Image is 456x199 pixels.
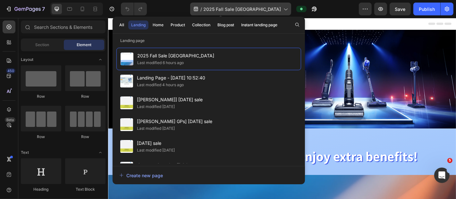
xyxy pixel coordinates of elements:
[21,187,61,192] div: Heading
[137,104,175,110] div: Last modified [DATE]
[137,82,184,88] div: Last modified 4 hours ago
[65,134,106,140] div: Row
[116,21,127,29] button: All
[137,96,203,104] span: [[PERSON_NAME]] [DATE] sale
[168,21,188,29] button: Product
[137,147,175,153] div: Last modified [DATE]
[21,21,106,33] input: Search Sections & Elements
[179,65,213,70] div: Drop element here
[42,5,45,13] p: 7
[121,3,147,15] div: Undo/Redo
[390,3,411,15] button: Save
[6,68,15,73] div: 450
[153,22,164,28] div: Home
[215,21,237,29] button: Blog post
[413,3,440,15] button: Publish
[137,118,212,125] span: [[PERSON_NAME] GPs] [DATE] sale
[217,22,234,28] div: Blog post
[137,161,187,169] span: tineco springsale official
[65,94,106,99] div: Row
[137,60,184,66] div: Last modified 6 hours ago
[21,134,61,140] div: Row
[21,57,33,62] span: Layout
[3,3,48,15] button: 7
[434,168,450,183] iframe: Intercom live chat
[95,54,106,65] span: Toggle open
[137,139,175,147] span: [DATE] sale
[203,6,281,12] span: 2025 Fall Sale [GEOGRAPHIC_DATA]
[36,42,49,48] span: Section
[137,52,214,60] span: 2025 Fall Sale [GEOGRAPHIC_DATA]
[21,150,29,155] span: Text
[119,22,124,28] div: All
[128,21,148,29] button: Landing
[447,158,452,163] span: 5
[395,6,406,12] span: Save
[238,21,280,29] button: Instant landing page
[150,21,166,29] button: Home
[119,169,299,182] button: Create new page
[200,6,202,12] span: /
[113,37,305,44] p: Landing page
[192,22,210,28] div: Collection
[77,42,91,48] span: Element
[241,22,277,28] div: Instant landing page
[137,125,175,132] div: Last modified [DATE]
[419,6,435,12] div: Publish
[137,74,205,82] span: Landing Page - [DATE] 10:52:40
[119,172,163,179] div: Create new page
[21,94,61,99] div: Row
[189,21,213,29] button: Collection
[131,22,146,28] div: Landing
[171,22,185,28] div: Product
[65,187,106,192] div: Text Block
[95,147,106,158] span: Toggle open
[5,117,15,122] div: Beta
